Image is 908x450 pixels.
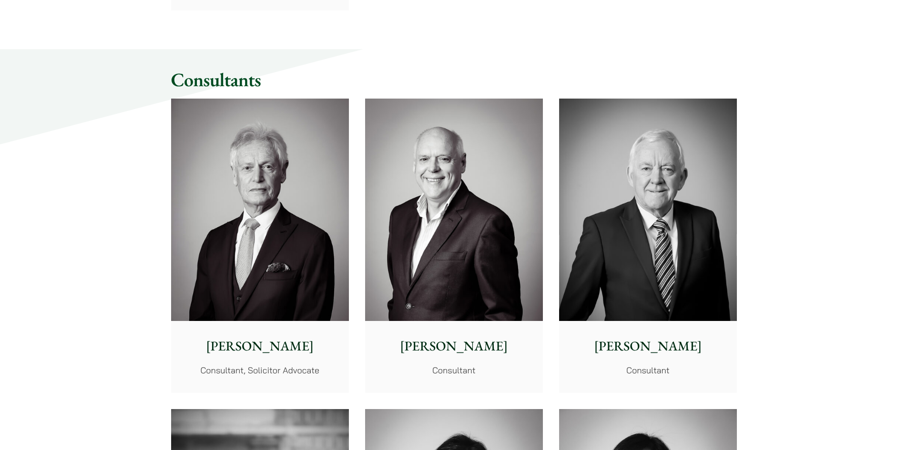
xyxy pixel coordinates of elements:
a: [PERSON_NAME] Consultant [559,99,737,393]
p: Consultant [567,364,729,377]
p: Consultant [373,364,535,377]
a: [PERSON_NAME] Consultant [365,99,543,393]
p: [PERSON_NAME] [179,336,341,356]
a: [PERSON_NAME] Consultant, Solicitor Advocate [171,99,349,393]
p: Consultant, Solicitor Advocate [179,364,341,377]
p: [PERSON_NAME] [373,336,535,356]
h2: Consultants [171,68,737,91]
p: [PERSON_NAME] [567,336,729,356]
